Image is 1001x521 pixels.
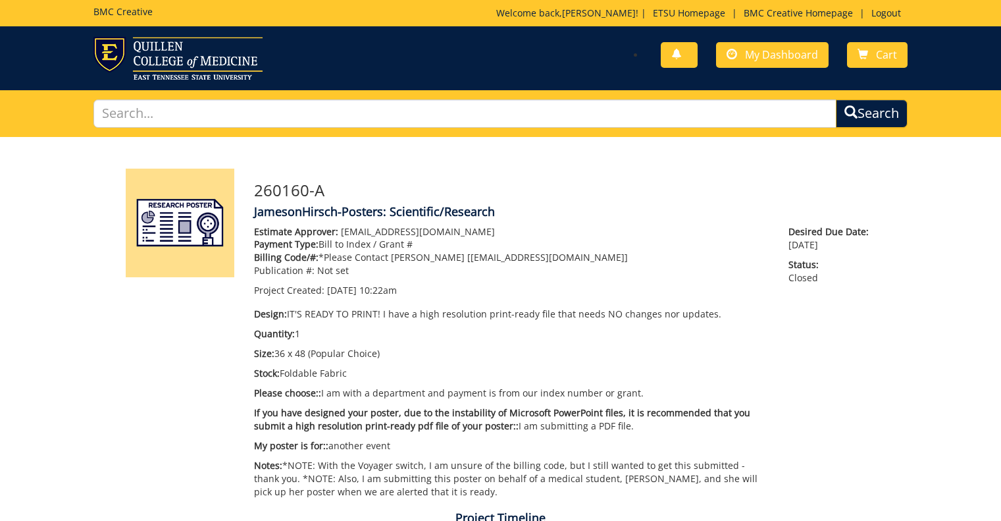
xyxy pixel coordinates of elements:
[93,7,153,16] h5: BMC Creative
[562,7,636,19] a: [PERSON_NAME]
[254,406,769,433] p: I am submitting a PDF file.
[254,327,295,340] span: Quantity:
[254,308,287,320] span: Design:
[876,47,897,62] span: Cart
[254,238,769,251] p: Bill to Index / Grant #
[496,7,908,20] p: Welcome back, ! | | |
[847,42,908,68] a: Cart
[254,251,769,264] p: *Please Contact [PERSON_NAME] [ [EMAIL_ADDRESS][DOMAIN_NAME] ]
[254,182,876,199] h3: 260160-A
[254,387,769,400] p: I am with a department and payment is from our index number or grant.
[788,225,875,238] span: Desired Due Date:
[254,439,769,452] p: another event
[254,406,750,432] span: If you have designed your poster, due to the instability of Microsoft PowerPoint files, it is rec...
[254,347,769,360] p: 36 x 48 (Popular Choice)
[865,7,908,19] a: Logout
[737,7,860,19] a: BMC Creative Homepage
[254,225,338,238] span: Estimate Approver:
[317,264,349,277] span: Not set
[93,99,837,128] input: Search...
[254,308,769,321] p: IT'S READY TO PRINT! I have a high resolution print-ready file that needs NO changes nor updates.
[254,347,274,360] span: Size:
[716,42,829,68] a: My Dashboard
[126,169,234,277] img: Product featured image
[836,99,908,128] button: Search
[254,264,315,277] span: Publication #:
[254,459,769,499] p: *NOTE: With the Voyager switch, I am unsure of the billing code, but I still wanted to get this s...
[327,284,397,296] span: [DATE] 10:22am
[254,206,876,219] h4: JamesonHirsch-Posters: Scientific/Research
[745,47,818,62] span: My Dashboard
[788,258,875,285] p: Closed
[254,251,319,263] span: Billing Code/#:
[254,238,319,250] span: Payment Type:
[788,258,875,271] span: Status:
[254,327,769,341] p: 1
[93,37,263,80] img: ETSU logo
[254,284,324,296] span: Project Created:
[254,387,321,399] span: Please choose::
[254,367,769,380] p: Foldable Fabric
[254,225,769,238] p: [EMAIL_ADDRESS][DOMAIN_NAME]
[788,225,875,252] p: [DATE]
[254,367,280,379] span: Stock:
[254,439,328,452] span: My poster is for::
[646,7,732,19] a: ETSU Homepage
[254,459,282,472] span: Notes:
